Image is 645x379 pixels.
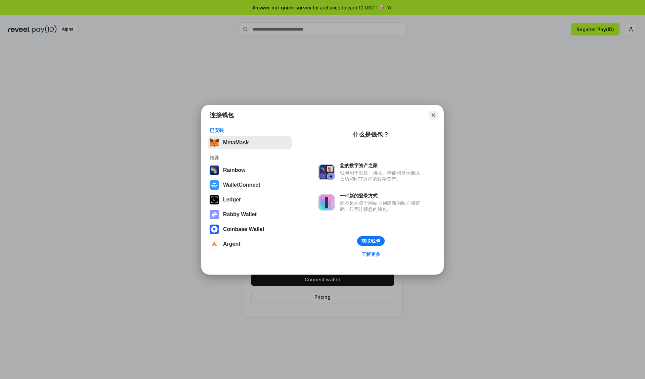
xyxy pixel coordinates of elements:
[210,138,219,147] img: svg+xml,%3Csvg%20fill%3D%22none%22%20height%3D%2233%22%20viewBox%3D%220%200%2035%2033%22%20width%...
[223,197,241,203] div: Ledger
[361,251,380,257] div: 了解更多
[208,136,292,149] button: MetaMask
[210,155,290,161] div: 推荐
[208,193,292,206] button: Ledger
[210,195,219,204] img: svg+xml,%3Csvg%20xmlns%3D%22http%3A%2F%2Fwww.w3.org%2F2000%2Fsvg%22%20width%3D%2228%22%20height%3...
[208,163,292,177] button: Rainbow
[318,194,335,210] img: svg+xml,%3Csvg%20xmlns%3D%22http%3A%2F%2Fwww.w3.org%2F2000%2Fsvg%22%20fill%3D%22none%22%20viewBox...
[361,238,380,244] div: 获取钱包
[429,110,438,120] button: Close
[353,131,389,139] div: 什么是钱包？
[210,225,219,234] img: svg+xml,%3Csvg%20width%3D%2228%22%20height%3D%2228%22%20viewBox%3D%220%200%2028%2028%22%20fill%3D...
[210,165,219,175] img: svg+xml,%3Csvg%20width%3D%22120%22%20height%3D%22120%22%20viewBox%3D%220%200%20120%20120%22%20fil...
[223,226,264,232] div: Coinbase Wallet
[340,170,423,182] div: 钱包用于发送、接收、存储和显示像以太坊和NFT这样的数字资产。
[223,211,257,218] div: Rabby Wallet
[208,223,292,236] button: Coinbase Wallet
[223,241,241,247] div: Argent
[210,239,219,249] img: svg+xml,%3Csvg%20width%3D%2228%22%20height%3D%2228%22%20viewBox%3D%220%200%2028%2028%22%20fill%3D...
[340,200,423,212] div: 而不是在每个网站上创建新的账户和密码，只需连接您的钱包。
[208,178,292,192] button: WalletConnect
[208,208,292,221] button: Rabby Wallet
[223,182,260,188] div: WalletConnect
[223,140,249,146] div: MetaMask
[210,127,290,133] div: 已安装
[318,164,335,180] img: svg+xml,%3Csvg%20xmlns%3D%22http%3A%2F%2Fwww.w3.org%2F2000%2Fsvg%22%20fill%3D%22none%22%20viewBox...
[357,236,385,246] button: 获取钱包
[340,162,423,169] div: 您的数字资产之家
[208,237,292,251] button: Argent
[210,180,219,190] img: svg+xml,%3Csvg%20width%3D%2228%22%20height%3D%2228%22%20viewBox%3D%220%200%2028%2028%22%20fill%3D...
[223,167,246,173] div: Rainbow
[210,210,219,219] img: svg+xml,%3Csvg%20xmlns%3D%22http%3A%2F%2Fwww.w3.org%2F2000%2Fsvg%22%20fill%3D%22none%22%20viewBox...
[210,111,234,119] h1: 连接钱包
[357,250,384,258] a: 了解更多
[340,193,423,199] div: 一种新的登录方式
